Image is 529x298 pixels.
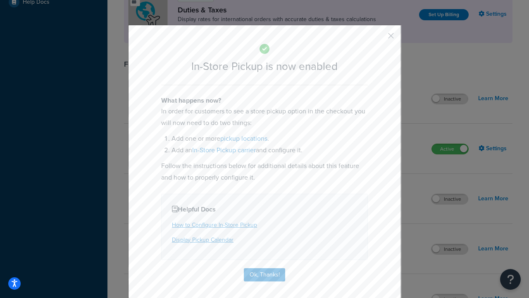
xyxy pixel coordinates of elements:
a: How to Configure In-Store Pickup [172,221,257,229]
p: Follow the instructions below for additional details about this feature and how to properly confi... [161,160,368,183]
li: Add one or more . [172,133,368,144]
a: Display Pickup Calendar [172,236,234,244]
p: In order for customers to see a store pickup option in the checkout you will now need to do two t... [161,106,368,129]
h4: Helpful Docs [172,204,357,214]
li: Add an and configure it. [172,144,368,156]
a: pickup locations [220,134,267,143]
a: In-Store Pickup carrier [192,145,256,155]
button: Ok, Thanks! [244,268,285,281]
h4: What happens now? [161,96,368,106]
h2: In-Store Pickup is now enabled [161,60,368,72]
